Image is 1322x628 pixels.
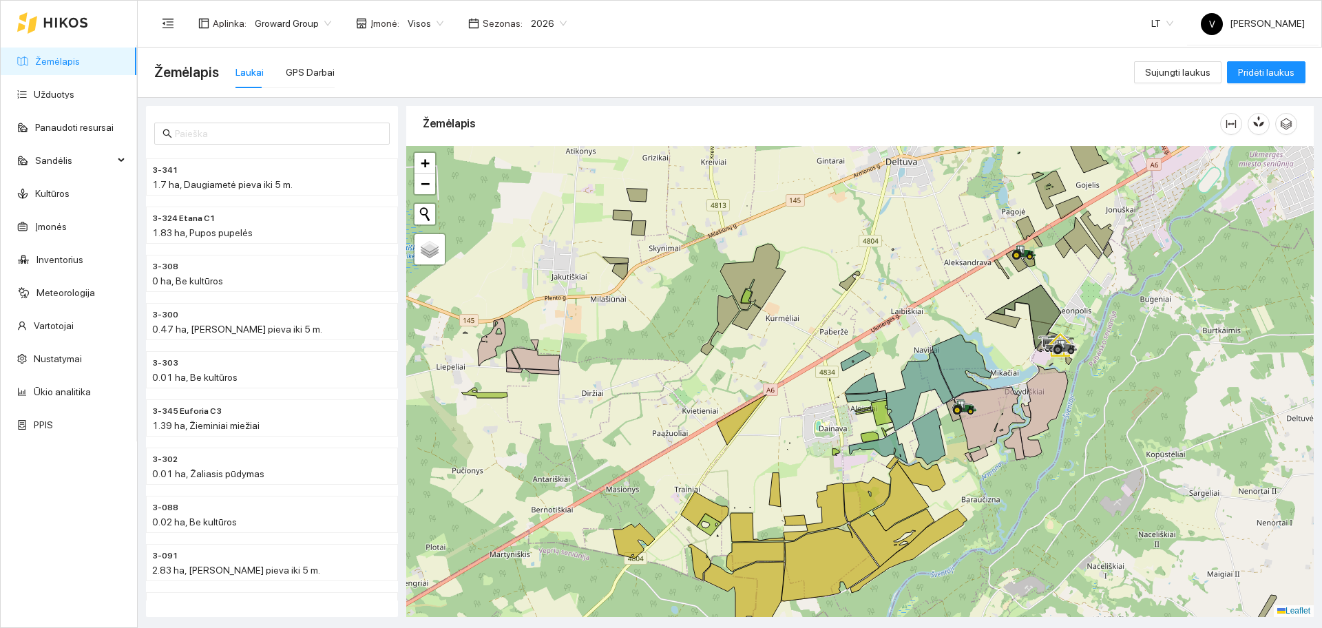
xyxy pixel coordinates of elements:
a: Layers [415,234,445,264]
span: 1.7 ha, Daugiametė pieva iki 5 m. [152,179,293,190]
a: Nustatymai [34,353,82,364]
button: Initiate a new search [415,204,435,224]
span: 3-308 [152,260,178,273]
span: Groward Group [255,13,331,34]
span: 3-302 [152,453,178,466]
span: 3-091 [152,549,178,563]
a: Pridėti laukus [1227,67,1305,78]
a: Meteorologija [36,287,95,298]
a: Sujungti laukus [1134,67,1221,78]
button: Sujungti laukus [1134,61,1221,83]
div: Laukai [235,65,264,80]
a: Zoom out [415,174,435,194]
span: 2026 [531,13,567,34]
span: 0.02 ha, Be kultūros [152,516,237,527]
button: column-width [1220,113,1242,135]
a: Žemėlapis [35,56,80,67]
span: Sandėlis [35,147,114,174]
button: Pridėti laukus [1227,61,1305,83]
span: Sezonas : [483,16,523,31]
a: Vartotojai [34,320,74,331]
span: 0.47 ha, [PERSON_NAME] pieva iki 5 m. [152,324,322,335]
span: Žemėlapis [154,61,219,83]
span: 0 ha, Be kultūros [152,275,223,286]
span: Visos [408,13,443,34]
a: Ūkio analitika [34,386,91,397]
a: Kultūros [35,188,70,199]
span: Pridėti laukus [1238,65,1294,80]
a: PPIS [34,419,53,430]
span: + [421,154,430,171]
span: 0.01 ha, Žaliasis pūdymas [152,468,264,479]
span: shop [356,18,367,29]
button: menu-fold [154,10,182,37]
a: Zoom in [415,153,435,174]
span: [PERSON_NAME] [1201,18,1305,29]
span: Įmonė : [370,16,399,31]
span: 3-303 [152,357,178,370]
span: V [1209,13,1215,35]
span: − [421,175,430,192]
span: 0.01 ha, Be kultūros [152,372,238,383]
a: Užduotys [34,89,74,100]
span: column-width [1221,118,1241,129]
div: Žemėlapis [423,104,1220,143]
input: Paieška [175,126,381,141]
span: Sujungti laukus [1145,65,1210,80]
a: Įmonės [35,221,67,232]
span: menu-fold [162,17,174,30]
span: 1.83 ha, Pupos pupelės [152,227,253,238]
div: GPS Darbai [286,65,335,80]
span: Aplinka : [213,16,246,31]
span: 3-324 Etana C1 [152,212,216,225]
a: Panaudoti resursai [35,122,114,133]
span: search [162,129,172,138]
span: 3-300 [152,308,178,322]
span: calendar [468,18,479,29]
span: 1.39 ha, Žieminiai miežiai [152,420,260,431]
span: 3-345 Euforia C3 [152,405,222,418]
span: 3-088 [152,501,178,514]
a: Leaflet [1277,606,1310,616]
span: layout [198,18,209,29]
span: 3-092 [152,598,178,611]
span: LT [1151,13,1173,34]
a: Inventorius [36,254,83,265]
span: 3-341 [152,164,178,177]
span: 2.83 ha, [PERSON_NAME] pieva iki 5 m. [152,565,320,576]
